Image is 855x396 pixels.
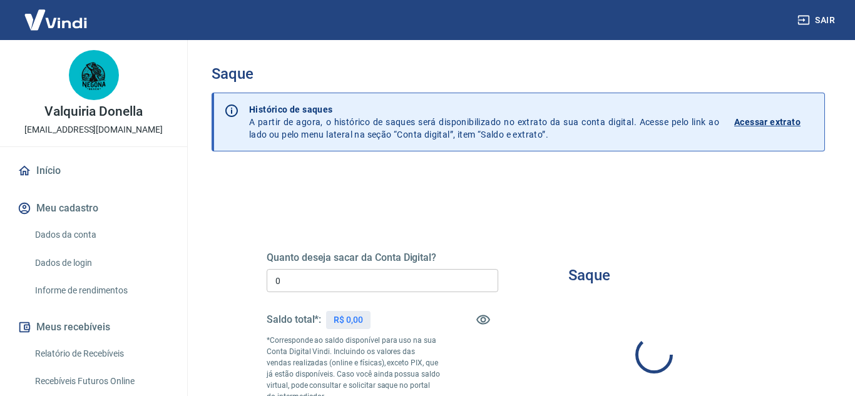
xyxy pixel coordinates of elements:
[334,313,363,327] p: R$ 0,00
[267,313,321,326] h5: Saldo total*:
[795,9,840,32] button: Sair
[44,105,142,118] p: Valquiria Donella
[30,278,172,303] a: Informe de rendimentos
[30,250,172,276] a: Dados de login
[568,267,610,284] h3: Saque
[212,65,825,83] h3: Saque
[30,222,172,248] a: Dados da conta
[15,313,172,341] button: Meus recebíveis
[15,1,96,39] img: Vindi
[249,103,719,141] p: A partir de agora, o histórico de saques será disponibilizado no extrato da sua conta digital. Ac...
[267,251,498,264] h5: Quanto deseja sacar da Conta Digital?
[30,341,172,367] a: Relatório de Recebíveis
[734,116,801,128] p: Acessar extrato
[24,123,163,136] p: [EMAIL_ADDRESS][DOMAIN_NAME]
[249,103,719,116] p: Histórico de saques
[30,368,172,394] a: Recebíveis Futuros Online
[69,50,119,100] img: eb24323d-7661-45ac-9feb-70c5aa1f995e.jpeg
[734,103,814,141] a: Acessar extrato
[15,195,172,222] button: Meu cadastro
[15,157,172,185] a: Início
